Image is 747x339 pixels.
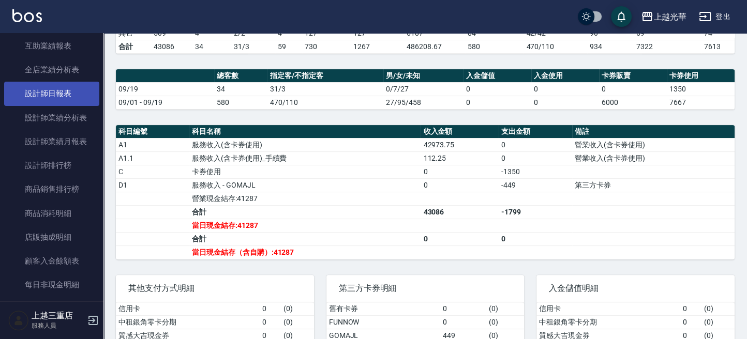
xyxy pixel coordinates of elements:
[536,315,680,329] td: 中租銀角零卡分期
[572,178,735,192] td: 第三方卡券
[275,26,302,40] td: 4
[189,165,421,178] td: 卡券使用
[12,9,42,22] img: Logo
[404,26,465,40] td: 6187
[572,138,735,151] td: 營業收入(含卡券使用)
[116,96,214,109] td: 09/01 - 09/19
[116,151,189,165] td: A1.1
[275,40,302,53] td: 59
[421,125,498,138] th: 收入金額
[572,125,735,138] th: 備註
[572,151,735,165] td: 營業收入(含卡券使用)
[667,82,735,96] td: 1350
[421,232,498,245] td: 0
[499,232,572,245] td: 0
[499,138,572,151] td: 0
[116,302,260,316] td: 信用卡
[536,302,680,316] td: 信用卡
[611,6,632,27] button: save
[383,96,463,109] td: 27/95/458
[383,82,463,96] td: 0/7/27
[116,178,189,192] td: D1
[667,69,735,83] th: 卡券使用
[531,69,599,83] th: 入金使用
[116,315,260,329] td: 中租銀角零卡分期
[499,178,572,192] td: -449
[421,205,498,219] td: 43086
[189,205,421,219] td: 合計
[214,69,267,83] th: 總客數
[4,153,99,177] a: 設計師排行榜
[404,40,465,53] td: 486208.67
[499,125,572,138] th: 支出金額
[189,232,421,245] td: 合計
[189,125,421,138] th: 科目名稱
[351,40,405,53] td: 1267
[499,205,572,219] td: -1799
[116,125,735,259] table: a dense table
[499,151,572,165] td: 0
[326,315,440,329] td: FUNNOW
[231,40,275,53] td: 31/3
[667,96,735,109] td: 7667
[339,283,512,294] span: 第三方卡券明細
[32,321,84,330] p: 服務人員
[4,273,99,297] a: 每日非現金明細
[599,96,667,109] td: 6000
[128,283,302,294] span: 其他支付方式明細
[326,302,440,316] td: 舊有卡券
[267,96,383,109] td: 470/110
[116,69,735,110] table: a dense table
[189,151,421,165] td: 服務收入(含卡券使用)_手續費
[4,106,99,130] a: 設計師業績分析表
[524,40,587,53] td: 470/110
[116,165,189,178] td: C
[464,69,531,83] th: 入金儲值
[634,40,702,53] td: 7322
[351,26,405,40] td: 127
[281,315,314,329] td: ( 0 )
[32,311,84,321] h5: 上越三重店
[464,82,531,96] td: 0
[116,138,189,151] td: A1
[587,26,634,40] td: 90
[189,245,421,259] td: 當日現金結存（含自購）:41287
[680,315,701,329] td: 0
[4,177,99,201] a: 商品銷售排行榜
[421,165,498,178] td: 0
[695,7,735,26] button: 登出
[192,40,232,53] td: 34
[4,130,99,153] a: 設計師業績月報表
[8,310,29,331] img: Person
[116,82,214,96] td: 09/19
[267,69,383,83] th: 指定客/不指定客
[267,82,383,96] td: 31/3
[189,219,421,232] td: 當日現金結存:41287
[260,302,281,316] td: 0
[653,10,686,23] div: 上越光華
[116,26,151,40] td: 其它
[549,283,722,294] span: 入金儲值明細
[599,82,667,96] td: 0
[151,40,192,53] td: 43086
[116,125,189,138] th: 科目編號
[421,151,498,165] td: 112.25
[192,26,232,40] td: 4
[701,315,735,329] td: ( 0 )
[4,249,99,273] a: 顧客入金餘額表
[4,82,99,105] a: 設計師日報表
[151,26,192,40] td: 509
[116,40,151,53] td: 合計
[499,165,572,178] td: -1350
[637,6,691,27] button: 上越光華
[599,69,667,83] th: 卡券販賣
[214,82,267,96] td: 34
[189,192,421,205] td: 營業現金結存:41287
[231,26,275,40] td: 2 / 2
[4,34,99,58] a: 互助業績報表
[440,315,486,329] td: 0
[281,302,314,316] td: ( 0 )
[421,178,498,192] td: 0
[189,178,421,192] td: 服務收入 - GOMAJL
[421,138,498,151] td: 42973.75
